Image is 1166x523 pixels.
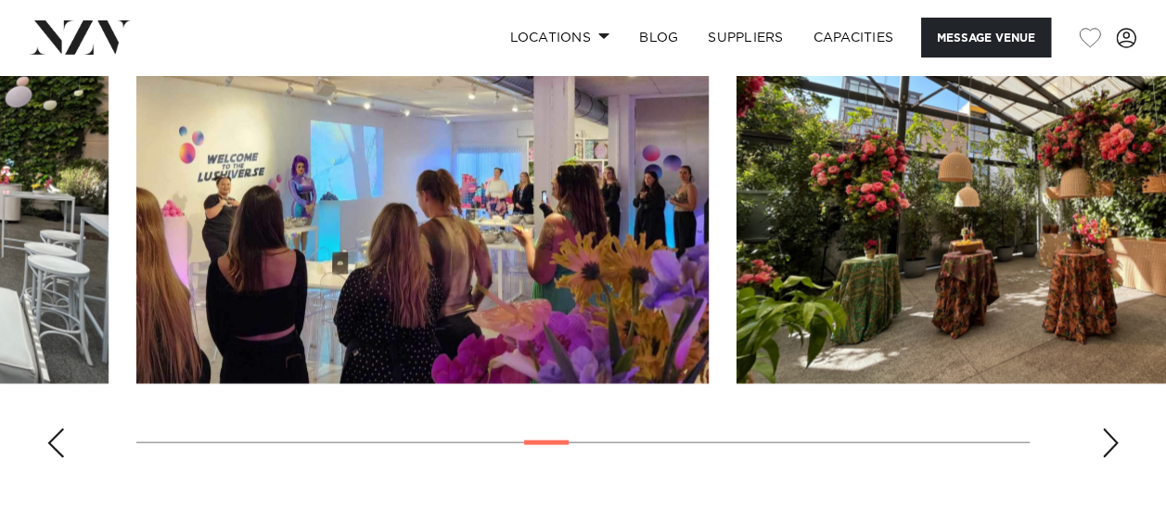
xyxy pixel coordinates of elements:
[921,18,1051,57] button: Message Venue
[494,18,624,57] a: Locations
[624,18,693,57] a: BLOG
[30,20,131,54] img: nzv-logo.png
[799,18,909,57] a: Capacities
[693,18,798,57] a: SUPPLIERS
